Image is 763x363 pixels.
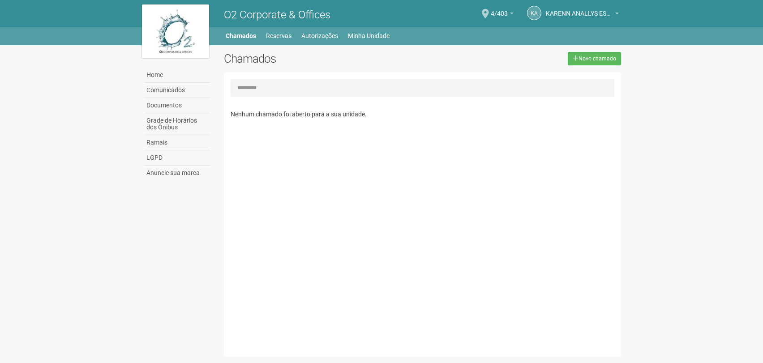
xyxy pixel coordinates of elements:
[231,110,614,118] p: Nenhum chamado foi aberto para a sua unidade.
[568,52,621,65] a: Novo chamado
[144,150,210,166] a: LGPD
[224,52,381,65] h2: Chamados
[144,68,210,83] a: Home
[226,30,256,42] a: Chamados
[491,11,514,18] a: 4/403
[144,113,210,135] a: Grade de Horários dos Ônibus
[142,4,209,58] img: logo.jpg
[527,6,541,20] a: KA
[546,11,619,18] a: KARENN ANALLYS ESTELLA
[144,135,210,150] a: Ramais
[224,9,330,21] span: O2 Corporate & Offices
[491,1,508,17] span: 4/403
[144,166,210,180] a: Anuncie sua marca
[266,30,291,42] a: Reservas
[144,98,210,113] a: Documentos
[546,1,613,17] span: KARENN ANALLYS ESTELLA
[144,83,210,98] a: Comunicados
[348,30,390,42] a: Minha Unidade
[301,30,338,42] a: Autorizações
